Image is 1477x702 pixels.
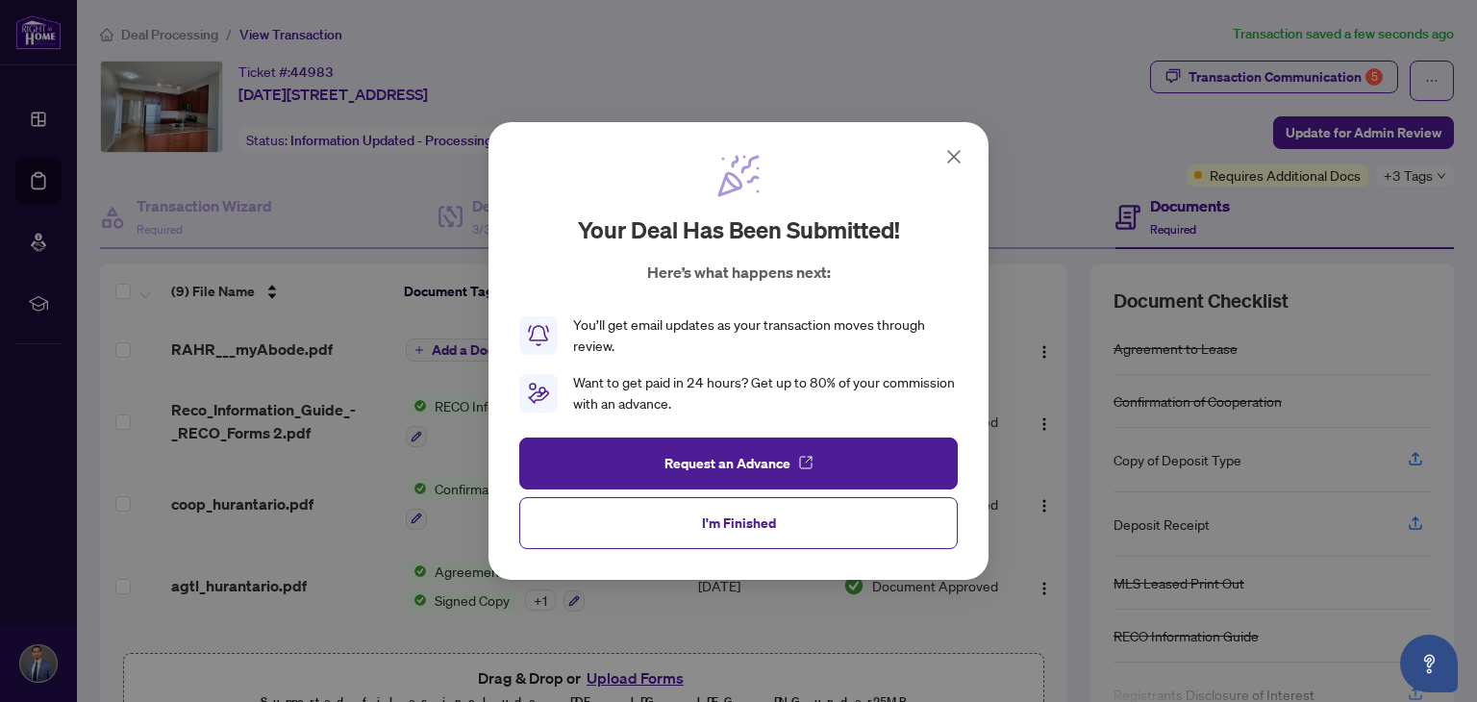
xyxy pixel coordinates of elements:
[1400,635,1458,692] button: Open asap
[578,214,900,245] h2: Your deal has been submitted!
[664,448,790,479] span: Request an Advance
[702,508,776,539] span: I'm Finished
[573,314,958,357] div: You’ll get email updates as your transaction moves through review.
[573,372,958,414] div: Want to get paid in 24 hours? Get up to 80% of your commission with an advance.
[647,261,831,284] p: Here’s what happens next:
[519,497,958,549] button: I'm Finished
[519,438,958,489] button: Request an Advance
